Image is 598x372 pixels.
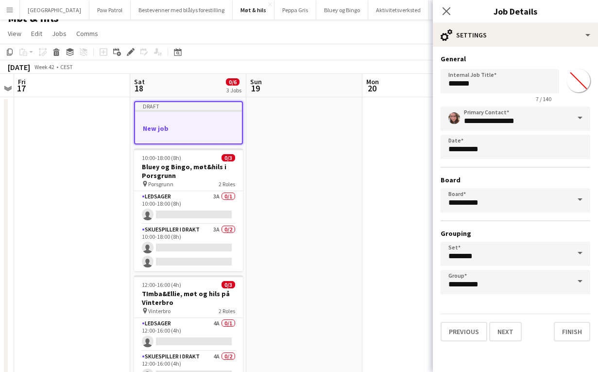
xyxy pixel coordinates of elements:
button: [GEOGRAPHIC_DATA] [20,0,89,19]
h3: TImba&Ellie, møt og hils på Vinterbro [134,289,243,307]
span: 2 Roles [219,180,235,188]
app-job-card: 10:00-18:00 (8h)0/3Bluey og Bingo, møt&hils i Porsgrunn Porsgrunn2 RolesLedsager3A0/110:00-18:00 ... [134,148,243,271]
a: Comms [72,27,102,40]
span: 12:00-16:00 (4h) [142,281,181,288]
button: Peppa Gris [274,0,316,19]
h3: Grouping [441,229,590,238]
a: View [4,27,25,40]
span: 0/3 [222,281,235,288]
a: Edit [27,27,46,40]
button: Next [489,322,522,341]
span: Porsgrunn [148,180,173,188]
span: Jobs [52,29,67,38]
button: Paw Patrol [89,0,131,19]
h3: Board [441,176,590,184]
app-job-card: DraftNew job [134,101,243,144]
span: 0/6 [226,78,239,86]
span: Edit [31,29,42,38]
span: 20 [365,83,379,94]
span: Vinterbro [148,307,171,315]
button: Bluey og Bingo [316,0,368,19]
h3: New job [135,124,242,133]
span: 19 [249,83,262,94]
h3: Bluey og Bingo, møt&hils i Porsgrunn [134,162,243,180]
span: View [8,29,21,38]
span: Sun [250,77,262,86]
div: [DATE] [8,62,30,72]
span: Mon [366,77,379,86]
span: 0/3 [222,154,235,161]
span: 17 [17,83,26,94]
a: Jobs [48,27,70,40]
div: Settings [433,23,598,47]
button: Previous [441,322,487,341]
span: 18 [133,83,145,94]
button: Finish [554,322,590,341]
div: Draft [135,102,242,110]
button: Møt & hils [233,0,274,19]
span: 10:00-18:00 (8h) [142,154,181,161]
div: 3 Jobs [226,87,241,94]
span: 2 Roles [219,307,235,315]
h3: Job Details [433,5,598,18]
span: 7 / 140 [528,95,559,103]
div: CEST [60,63,73,71]
span: Comms [76,29,98,38]
span: Sat [134,77,145,86]
button: Info [429,0,454,19]
button: Aktivitetsverksted [368,0,429,19]
app-card-role: Ledsager3A0/110:00-18:00 (8h) [134,191,243,224]
app-card-role: Skuespiller i drakt3A0/210:00-18:00 (8h) [134,224,243,271]
span: Fri [18,77,26,86]
h3: General [441,54,590,63]
span: Week 42 [32,63,56,71]
button: Bestevenner med blålys forestilling [131,0,233,19]
app-card-role: Ledsager4A0/112:00-16:00 (4h) [134,318,243,351]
